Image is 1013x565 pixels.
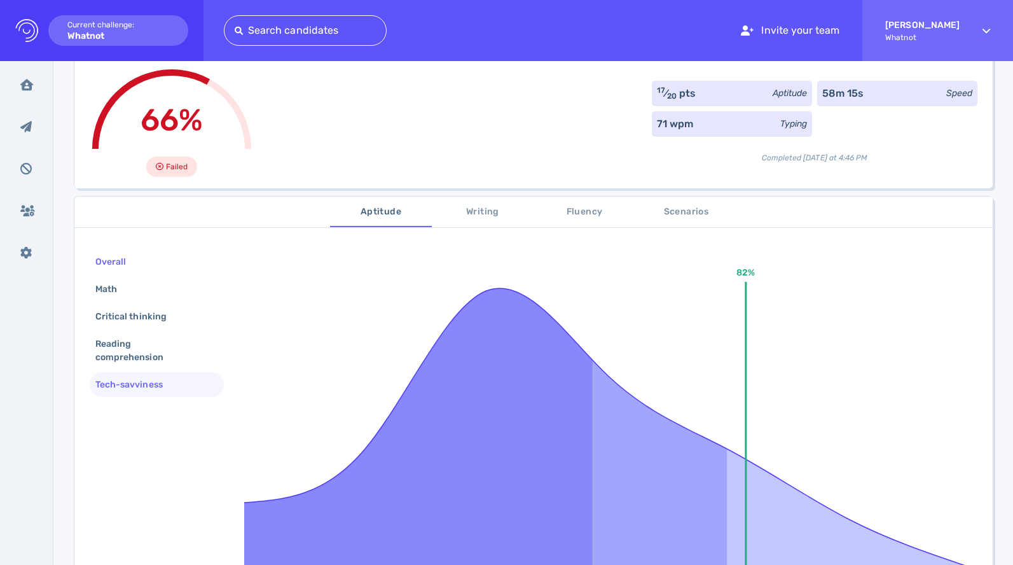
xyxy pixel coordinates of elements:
span: Failed [166,159,188,174]
span: 66% [141,102,203,138]
span: Whatnot [885,33,960,42]
div: Critical thinking [93,307,182,326]
div: ⁄ pts [657,86,696,101]
div: Overall [93,253,141,271]
div: Speed [946,87,972,100]
span: Writing [439,204,526,220]
sub: 20 [667,92,677,101]
span: Scenarios [643,204,729,220]
text: 82% [737,267,755,278]
div: Tech-savviness [93,375,178,394]
div: Reading comprehension [93,335,210,366]
div: Completed [DATE] at 4:46 PM [652,142,977,164]
div: Typing [780,117,807,130]
strong: [PERSON_NAME] [885,20,960,31]
div: Aptitude [773,87,807,100]
span: Fluency [541,204,628,220]
div: 58m 15s [822,86,864,101]
div: Math [93,280,132,298]
div: 71 wpm [657,116,693,132]
span: Aptitude [338,204,424,220]
sup: 17 [657,86,665,95]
